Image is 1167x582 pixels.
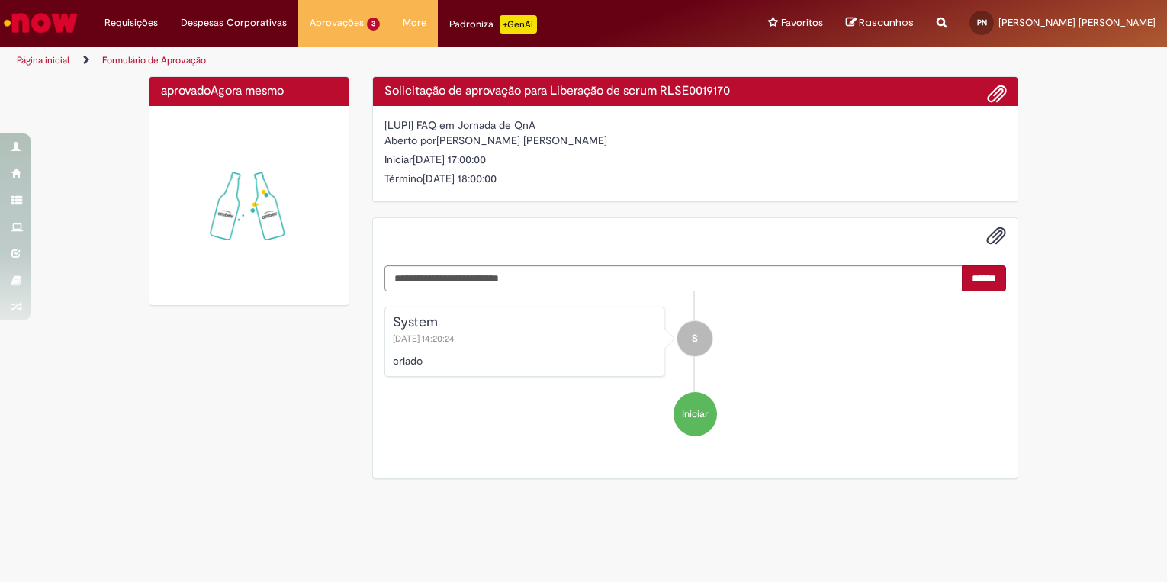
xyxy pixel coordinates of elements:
[384,117,1007,133] div: [LUPI] FAQ em Jornada de QnA
[393,333,458,345] span: [DATE] 14:20:24
[310,15,364,31] span: Aprovações
[384,171,423,186] label: Término
[367,18,380,31] span: 3
[17,54,69,66] a: Página inicial
[393,315,657,330] div: System
[859,15,914,30] span: Rascunhos
[384,152,413,167] label: Iniciar
[986,226,1006,246] button: Adicionar anexos
[998,16,1156,29] span: [PERSON_NAME] [PERSON_NAME]
[384,133,436,148] label: Aberto por
[682,407,709,422] span: Iniciar
[384,171,1007,190] div: [DATE] 18:00:00
[211,83,284,98] time: 27/08/2025 15:47:39
[677,321,712,356] div: System
[500,15,537,34] p: +GenAi
[781,15,823,31] span: Favoritos
[2,8,80,38] img: ServiceNow
[161,117,337,294] img: sucesso_1.gif
[384,291,1007,452] ul: Histórico de tíquete
[384,133,1007,152] div: [PERSON_NAME] [PERSON_NAME]
[161,85,337,98] h4: aprovado
[104,15,158,31] span: Requisições
[384,307,1007,377] li: System
[102,54,206,66] a: Formulário de Aprovação
[384,85,1007,98] h4: Solicitação de aprovação para Liberação de scrum RLSE0019170
[393,353,657,368] p: criado
[181,15,287,31] span: Despesas Corporativas
[11,47,767,75] ul: Trilhas de página
[846,16,914,31] a: Rascunhos
[692,320,698,357] span: S
[977,18,987,27] span: PN
[211,83,284,98] span: Agora mesmo
[403,15,426,31] span: More
[384,265,963,291] textarea: Digite sua mensagem aqui...
[449,15,537,34] div: Padroniza
[384,152,1007,171] div: [DATE] 17:00:00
